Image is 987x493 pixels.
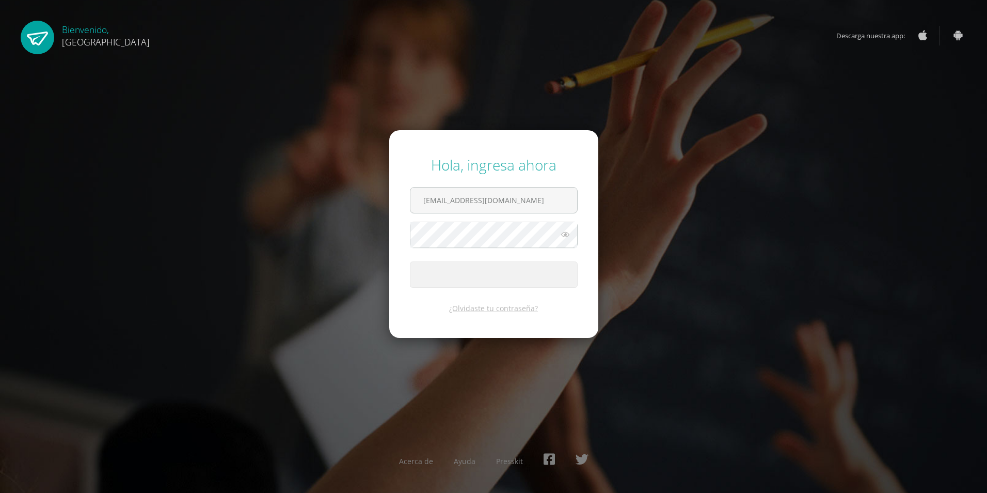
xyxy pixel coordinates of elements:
a: ¿Olvidaste tu contraseña? [449,303,538,313]
input: Correo electrónico o usuario [410,188,577,213]
a: Presskit [496,456,523,466]
span: Descarga nuestra app: [836,26,915,45]
button: Ingresar [410,261,578,288]
a: Ayuda [454,456,475,466]
div: Hola, ingresa ahora [410,155,578,175]
span: [GEOGRAPHIC_DATA] [62,36,150,48]
a: Acerca de [399,456,433,466]
div: Bienvenido, [62,21,150,48]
